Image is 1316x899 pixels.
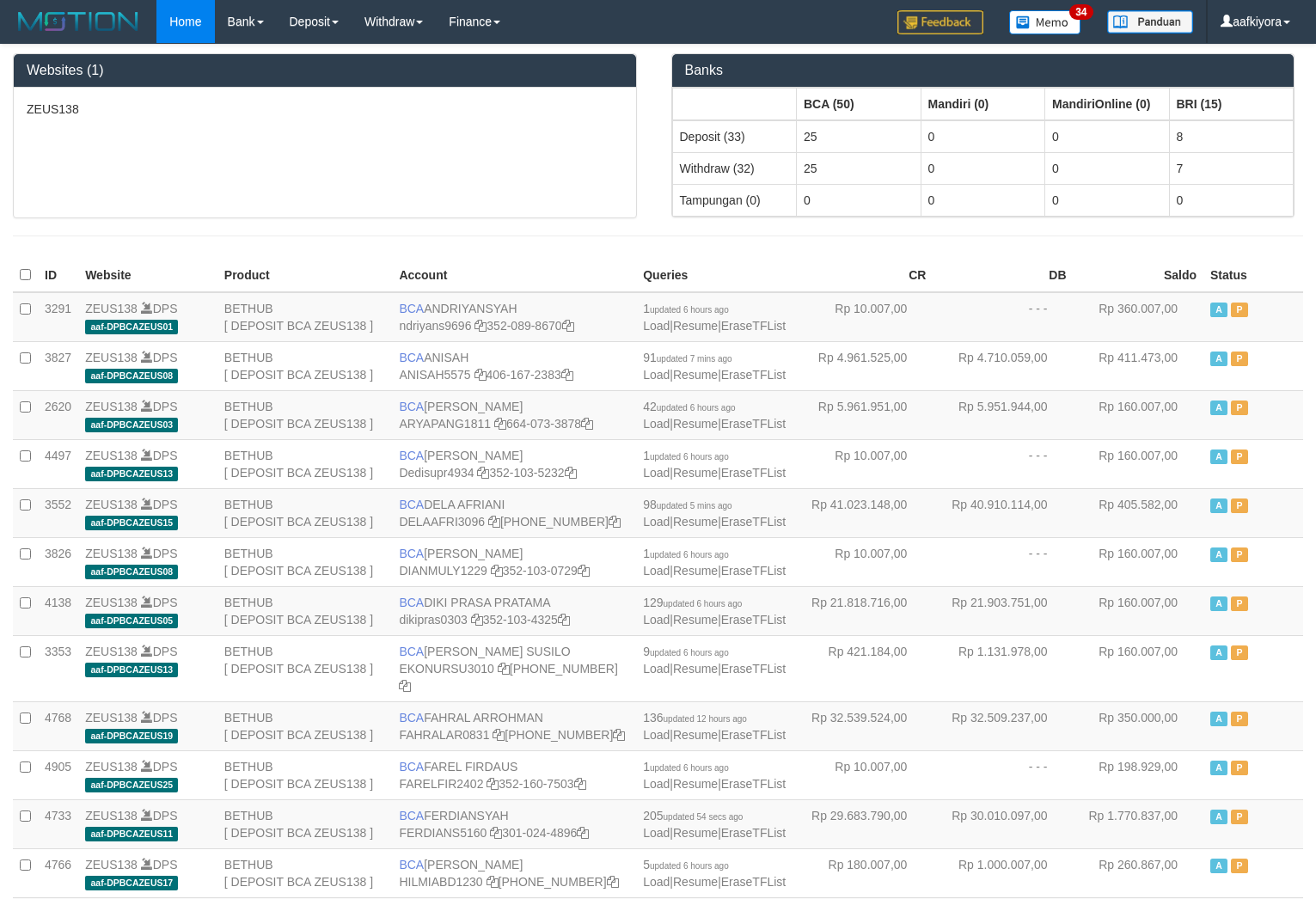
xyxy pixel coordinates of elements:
th: Group: activate to sort column ascending [1045,88,1170,120]
span: aaf-DPBCAZEUS08 [85,565,178,579]
a: ZEUS138 [85,858,138,871]
th: CR [793,259,933,292]
span: aaf-DPBCAZEUS11 [85,827,178,841]
td: Rp 21.818.716,00 [793,586,933,635]
span: | | [643,351,786,382]
a: Resume [673,777,718,791]
td: 2620 [38,390,78,439]
th: Group: activate to sort column ascending [921,88,1045,120]
td: Rp 4.961.525,00 [793,341,933,390]
td: Withdraw (32) [672,152,797,184]
td: 4768 [38,701,78,750]
a: DELAAFRI3096 [399,515,485,529]
h3: Banks [685,63,1282,78]
td: Rp 350.000,00 [1074,701,1204,750]
td: Rp 160.007,00 [1074,586,1204,635]
span: 42 [643,400,735,413]
a: Copy FARELFIR2402 to clipboard [487,777,499,791]
span: aaf-DPBCAZEUS13 [85,467,178,481]
span: aaf-DPBCAZEUS01 [85,320,178,334]
td: 3353 [38,635,78,701]
a: FERDIANS5160 [399,826,487,840]
span: BCA [399,449,424,462]
a: ZEUS138 [85,596,138,609]
span: updated 6 hours ago [650,452,729,462]
a: Copy ndriyans9696 to clipboard [474,319,487,333]
td: Rp 180.007,00 [793,848,933,897]
a: EraseTFList [721,417,786,431]
span: Active [1210,449,1227,464]
span: Paused [1231,303,1248,317]
span: updated 6 hours ago [650,763,729,773]
td: Rp 198.929,00 [1074,750,1204,799]
td: Deposit (33) [672,120,797,153]
td: - - - [933,439,1073,488]
a: EraseTFList [721,826,786,840]
td: BETHUB [ DEPOSIT BCA ZEUS138 ] [217,750,393,799]
span: Active [1210,401,1227,415]
span: Paused [1231,645,1248,660]
td: 25 [797,152,921,184]
span: BCA [399,351,424,364]
a: Copy 4062302392 to clipboard [399,679,411,693]
span: Paused [1231,547,1248,562]
a: DIANMULY1229 [399,564,487,578]
a: Load [643,515,670,529]
span: | | [643,498,786,529]
a: Resume [673,875,718,889]
th: Group: activate to sort column ascending [1169,88,1294,120]
a: Resume [673,466,718,480]
a: Resume [673,368,718,382]
th: Status [1203,259,1303,292]
span: Active [1210,645,1227,660]
td: 3826 [38,537,78,586]
span: Paused [1231,596,1248,611]
a: ZEUS138 [85,760,138,774]
td: 0 [921,184,1045,216]
td: Rp 160.007,00 [1074,439,1204,488]
td: 0 [1045,184,1170,216]
span: | | [643,760,786,791]
td: 3291 [38,292,78,342]
span: 34 [1069,4,1093,20]
a: ZEUS138 [85,400,138,413]
td: Rp 40.910.114,00 [933,488,1073,537]
td: - - - [933,750,1073,799]
span: aaf-DPBCAZEUS15 [85,516,178,530]
td: 4497 [38,439,78,488]
span: updated 6 hours ago [657,403,736,413]
td: Rp 21.903.751,00 [933,586,1073,635]
span: updated 5 mins ago [657,501,732,511]
a: Load [643,875,670,889]
td: DPS [78,488,217,537]
td: BETHUB [ DEPOSIT BCA ZEUS138 ] [217,635,393,701]
td: Rp 160.007,00 [1074,537,1204,586]
span: updated 54 secs ago [664,812,744,822]
span: updated 12 hours ago [664,714,747,724]
span: 5 [643,858,729,871]
td: 3552 [38,488,78,537]
span: | | [643,449,786,480]
span: aaf-DPBCAZEUS03 [85,418,178,432]
span: aaf-DPBCAZEUS25 [85,778,178,792]
th: Account [392,259,636,292]
span: Paused [1231,352,1248,366]
span: | | [643,400,786,431]
a: Resume [673,613,718,627]
span: 1 [643,449,729,462]
td: 8 [1169,120,1294,153]
a: Load [643,319,670,333]
a: Copy ARYAPANG1811 to clipboard [494,417,506,431]
th: DB [933,259,1073,292]
a: EraseTFList [721,875,786,889]
a: EraseTFList [721,466,786,480]
span: BCA [399,645,424,658]
a: EKONURSU3010 [399,662,494,676]
span: Paused [1231,810,1248,824]
td: DPS [78,799,217,848]
span: Active [1210,712,1227,726]
td: 0 [921,120,1045,153]
span: | | [643,302,786,333]
td: 3827 [38,341,78,390]
td: Rp 1.000.007,00 [933,848,1073,897]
